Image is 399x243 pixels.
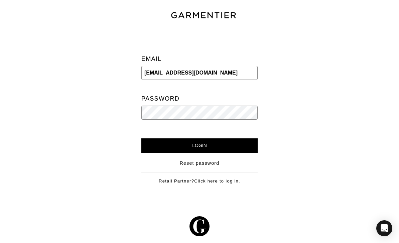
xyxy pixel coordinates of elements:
div: Retail Partner? [141,172,258,185]
label: Email [141,52,162,66]
img: g-602364139e5867ba59c769ce4266a9601a3871a1516a6a4c3533f4bc45e69684.svg [189,216,210,236]
a: Reset password [180,160,220,167]
input: Login [141,138,258,153]
img: garmentier-text-8466448e28d500cc52b900a8b1ac6a0b4c9bd52e9933ba870cc531a186b44329.png [170,11,237,20]
div: Open Intercom Messenger [376,220,392,236]
label: Password [141,92,179,106]
a: Click here to log in. [194,178,240,184]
